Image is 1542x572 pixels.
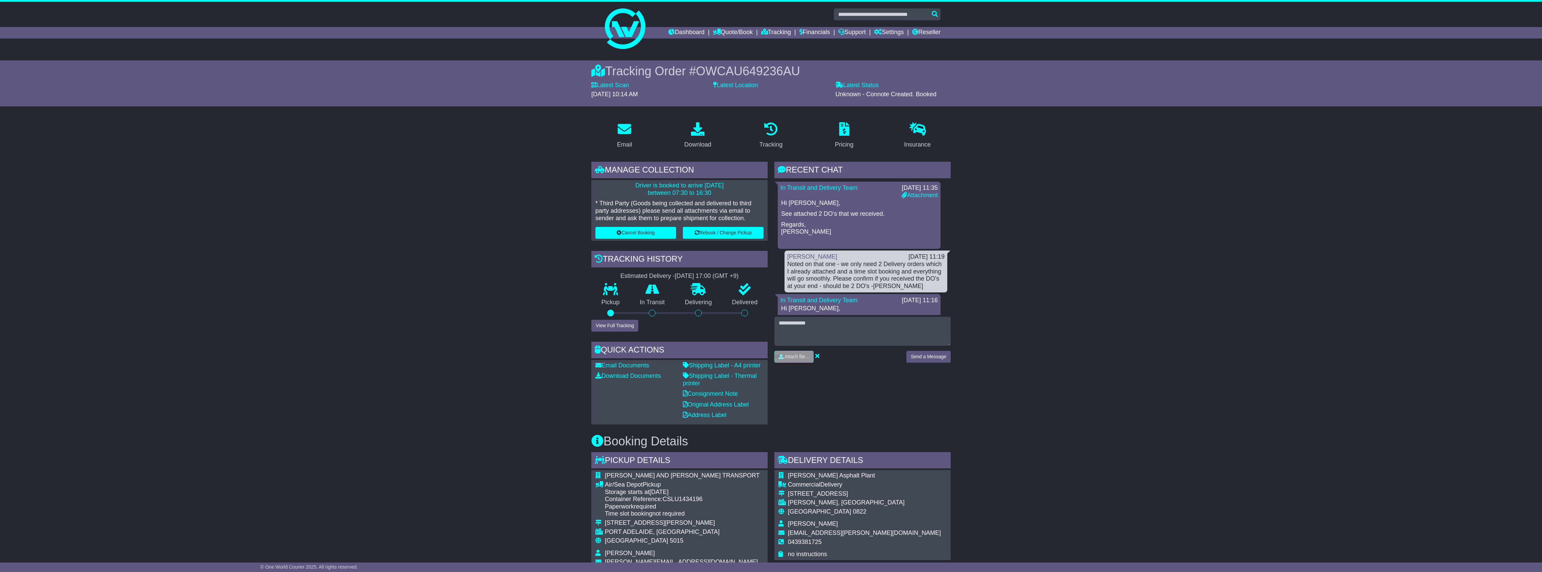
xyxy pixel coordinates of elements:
[787,261,945,290] div: Noted on that one - we only need 2 Delivery orders which I already attached and a time slot booki...
[675,299,722,306] p: Delivering
[788,481,820,488] span: Commercial
[774,162,951,180] div: RECENT CHAT
[605,510,760,518] div: Time slot booking
[595,200,764,222] p: * Third Party (Goods being collected and delivered to third party addresses) please send all atta...
[634,503,656,510] span: required
[830,120,858,152] a: Pricing
[788,490,941,498] div: [STREET_ADDRESS]
[902,192,938,199] a: Attachment
[591,342,768,360] div: Quick Actions
[605,503,760,511] div: Paperwork
[670,537,683,544] span: 5015
[591,452,768,470] div: Pickup Details
[675,272,739,280] div: [DATE] 17:00 (GMT +9)
[663,496,702,502] span: CSLU1434196
[605,528,760,536] div: PORT ADELAIDE, [GEOGRAPHIC_DATA]
[780,297,857,304] a: In Transit and Delivery Team
[874,27,904,38] a: Settings
[788,508,851,515] span: [GEOGRAPHIC_DATA]
[684,140,711,149] div: Download
[904,140,931,149] div: Insurance
[605,519,760,527] div: [STREET_ADDRESS][PERSON_NAME]
[908,253,945,261] div: [DATE] 11:19
[683,227,764,239] button: Rebook / Change Pickup
[591,64,951,78] div: Tracking Order #
[668,27,704,38] a: Dashboard
[788,472,875,479] span: [PERSON_NAME] Asphalt Plant
[787,253,837,260] a: [PERSON_NAME]
[761,27,791,38] a: Tracking
[755,120,787,152] a: Tracking
[591,162,768,180] div: Manage collection
[595,362,649,369] a: Email Documents
[649,489,669,495] span: [DATE]
[595,227,676,239] button: Cancel Booking
[605,472,760,479] span: [PERSON_NAME] AND [PERSON_NAME] TRANSPORT
[591,91,638,98] span: [DATE] 10:14 AM
[799,27,830,38] a: Financials
[900,120,935,152] a: Insurance
[788,539,822,545] span: 0439381725
[781,210,937,218] p: See attached 2 DO's that we received.
[835,140,853,149] div: Pricing
[696,64,800,78] span: OWCAU649236AU
[652,510,685,517] span: not required
[788,529,941,536] span: [EMAIL_ADDRESS][PERSON_NAME][DOMAIN_NAME]
[683,412,726,418] a: Address Label
[722,299,768,306] p: Delivered
[591,251,768,269] div: Tracking history
[595,372,661,379] a: Download Documents
[591,320,638,332] button: View Full Tracking
[760,140,782,149] div: Tracking
[683,362,761,369] a: Shipping Label - A4 printer
[605,489,760,496] div: Storage starts at
[613,120,637,152] a: Email
[683,390,738,397] a: Consignment Note
[591,435,951,448] h3: Booking Details
[774,452,951,470] div: Delivery Details
[591,299,630,306] p: Pickup
[781,305,937,312] p: Hi [PERSON_NAME],
[853,508,866,515] span: 0822
[605,496,760,503] div: Container Reference:
[683,401,749,408] a: Original Address Label
[605,537,668,544] span: [GEOGRAPHIC_DATA]
[591,272,768,280] div: Estimated Delivery -
[781,200,937,207] p: Hi [PERSON_NAME],
[902,184,938,192] div: [DATE] 11:35
[605,481,643,488] span: Air/Sea Depot
[260,564,358,570] span: © One World Courier 2025. All rights reserved.
[605,550,655,556] span: [PERSON_NAME]
[780,184,857,191] a: In Transit and Delivery Team
[683,372,757,387] a: Shipping Label - Thermal printer
[788,520,838,527] span: [PERSON_NAME]
[713,82,758,89] label: Latest Location
[788,481,941,489] div: Delivery
[617,140,632,149] div: Email
[591,82,629,89] label: Latest Scan
[781,221,937,236] p: Regards, [PERSON_NAME]
[595,182,764,197] p: Driver is booked to arrive [DATE] between 07:30 to 16:30
[902,297,938,304] div: [DATE] 11:16
[836,82,879,89] label: Latest Status
[788,499,941,506] div: [PERSON_NAME], [GEOGRAPHIC_DATA]
[912,27,941,38] a: Reseller
[713,27,753,38] a: Quote/Book
[838,27,866,38] a: Support
[906,351,951,363] button: Send a Message
[680,120,716,152] a: Download
[836,91,936,98] span: Unknown - Connote Created. Booked
[630,299,675,306] p: In Transit
[788,551,827,557] span: no instructions
[605,481,760,489] div: Pickup
[605,558,758,565] span: [PERSON_NAME][EMAIL_ADDRESS][DOMAIN_NAME]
